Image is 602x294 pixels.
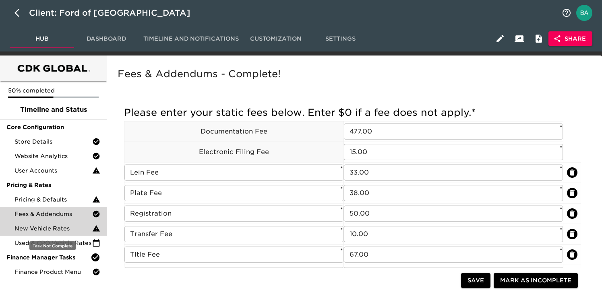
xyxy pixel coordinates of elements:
[6,253,91,261] span: Finance Manager Tasks
[510,29,529,48] button: Client View
[567,229,577,239] button: delete
[576,5,592,21] img: Profile
[14,167,92,175] span: User Accounts
[313,34,368,44] span: Settings
[557,3,576,23] button: notifications
[8,86,99,95] p: 50% completed
[79,34,134,44] span: Dashboard
[6,105,100,115] span: Timeline and Status
[529,29,548,48] button: Internal Notes and Comments
[14,239,92,247] span: Used & CPO Vehicle Rates
[6,181,100,189] span: Pricing & Rates
[548,31,592,46] button: Share
[567,167,577,178] button: delete
[461,273,490,288] button: Save
[14,34,69,44] span: Hub
[124,147,343,157] p: Electronic Filing Fee
[143,34,239,44] span: Timeline and Notifications
[124,127,343,136] p: Documentation Fee
[118,68,588,80] h5: Fees & Addendums - Complete!
[567,208,577,219] button: delete
[14,138,92,146] span: Store Details
[14,152,92,160] span: Website Analytics
[14,268,92,276] span: Finance Product Menu
[490,29,510,48] button: Edit Hub
[468,275,484,286] span: Save
[494,273,578,288] button: Mark as Incomplete
[14,210,92,218] span: Fees & Addendums
[500,275,571,286] span: Mark as Incomplete
[6,123,100,131] span: Core Configuration
[29,6,202,19] div: Client: Ford of [GEOGRAPHIC_DATA]
[14,224,92,232] span: New Vehicle Rates
[555,34,586,44] span: Share
[248,34,303,44] span: Customization
[14,195,92,204] span: Pricing & Defaults
[567,249,577,260] button: delete
[567,188,577,198] button: delete
[124,106,581,119] h5: Please enter your static fees below. Enter $0 if a fee does not apply.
